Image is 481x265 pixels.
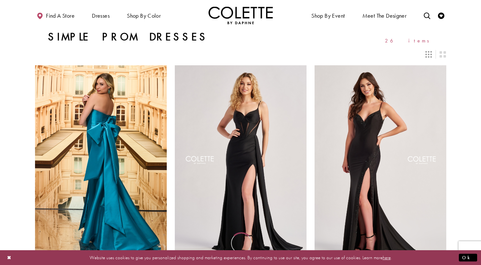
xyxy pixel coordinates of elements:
[440,51,446,58] span: Switch layout to 2 columns
[92,13,110,19] span: Dresses
[311,13,345,19] span: Shop By Event
[459,253,477,261] button: Submit Dialog
[361,6,408,24] a: Meet the designer
[362,13,407,19] span: Meet the designer
[48,31,208,43] h1: Simple Prom Dresses
[46,253,435,262] p: Website uses cookies to give you personalized shopping and marketing experiences. By continuing t...
[125,6,162,24] span: Shop by color
[436,6,446,24] a: Check Wishlist
[385,38,433,43] span: 26 items
[383,254,391,260] a: here
[175,65,307,257] a: Visit Colette by Daphne Style No. CL8480 Page
[209,6,273,24] img: Colette by Daphne
[4,252,15,263] button: Close Dialog
[422,6,432,24] a: Toggle search
[46,13,75,19] span: Find a store
[35,6,76,24] a: Find a store
[31,47,450,61] div: Layout Controls
[127,13,161,19] span: Shop by color
[310,6,346,24] span: Shop By Event
[425,51,432,58] span: Switch layout to 3 columns
[315,65,446,257] a: Visit Colette by Daphne Style No. CL8485 Page
[35,65,167,257] a: Visit Colette by Daphne Style No. CL8470 Page
[209,6,273,24] a: Visit Home Page
[90,6,111,24] span: Dresses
